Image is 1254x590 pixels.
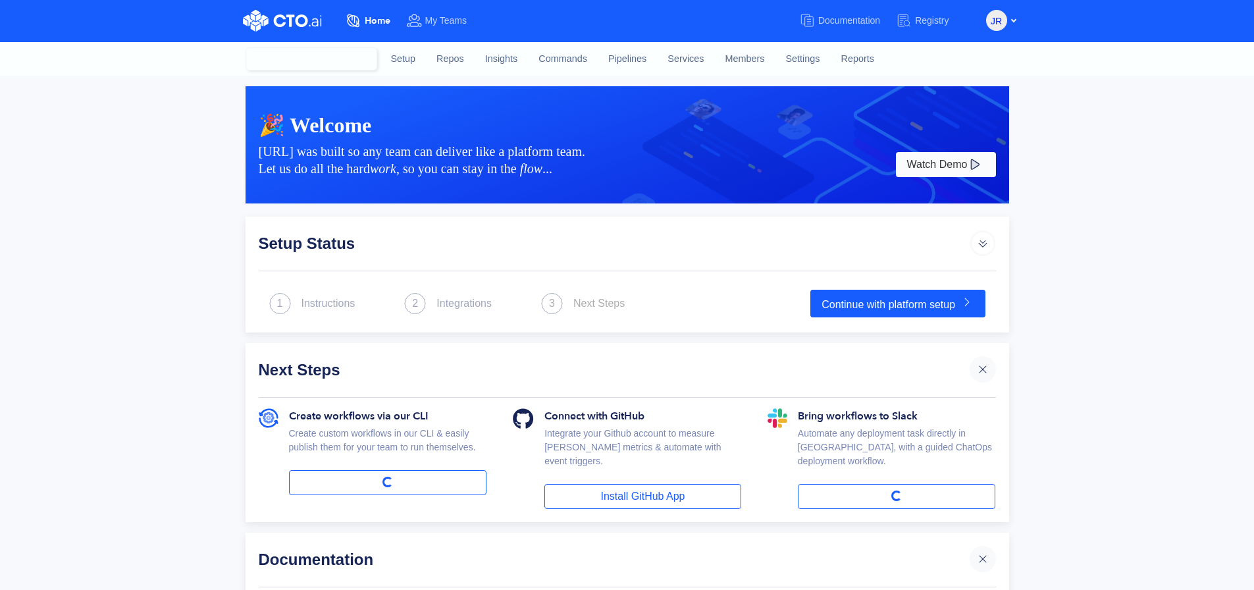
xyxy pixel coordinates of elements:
img: next_step.svg [541,293,563,314]
a: Reports [830,41,884,77]
div: Instructions [301,296,355,311]
div: Next Steps [573,296,625,311]
a: Install GitHub App [544,484,741,509]
button: JR [986,10,1007,31]
img: next_step.svg [404,293,426,314]
span: Home [365,14,390,27]
a: My Teams [406,9,483,33]
div: Bring workflows to Slack [798,408,996,427]
div: Documentation [259,546,970,572]
a: Home [346,9,406,33]
a: Pipelines [598,41,657,77]
a: Documentation [799,9,896,33]
span: Create workflows via our CLI [289,408,429,424]
div: Connect with GitHub [544,408,741,427]
div: Integrations [436,296,492,311]
div: Integrate your Github account to measure [PERSON_NAME] metrics & automate with event triggers. [544,427,741,484]
span: Documentation [818,15,880,26]
span: My Teams [425,15,467,26]
a: Setup [380,41,427,77]
img: play-white.svg [967,157,983,173]
a: Commands [528,41,598,77]
a: Insights [475,41,529,77]
img: cross.svg [976,552,989,566]
i: flow [520,161,542,176]
div: [URL] was built so any team can deliver like a platform team. Let us do all the hard , so you can... [259,143,893,177]
i: work [370,161,396,176]
img: cross.svg [976,363,989,376]
a: Members [715,41,775,77]
div: Setup Status [259,230,970,256]
img: next_step.svg [269,293,291,314]
button: Watch Demo [896,152,996,177]
a: Repos [426,41,475,77]
div: 🎉 Welcome [259,113,996,138]
a: Registry [896,9,964,33]
img: CTO.ai Logo [243,10,322,32]
div: Next Steps [259,356,970,383]
a: Settings [775,41,830,77]
a: Services [657,41,714,77]
div: Create custom workflows in our CLI & easily publish them for your team to run themselves. [289,427,487,470]
span: JR [991,11,1002,32]
span: Registry [915,15,949,26]
img: arrow_icon_default.svg [970,230,996,256]
a: Continue with platform setup [810,290,985,317]
div: Automate any deployment task directly in [GEOGRAPHIC_DATA], with a guided ChatOps deployment work... [798,427,996,484]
